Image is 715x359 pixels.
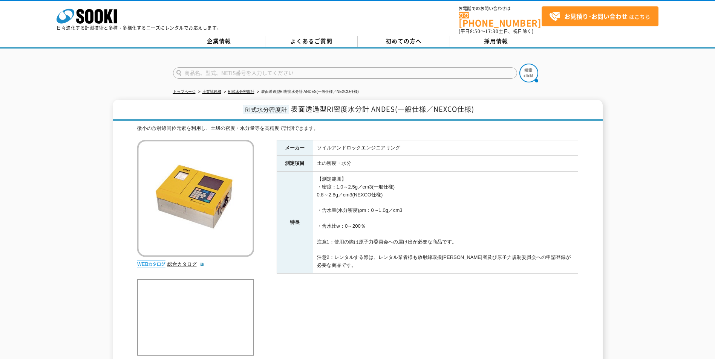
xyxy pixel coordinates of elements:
a: 企業情報 [173,36,265,47]
th: 特長 [277,172,313,274]
th: メーカー [277,140,313,156]
input: 商品名、型式、NETIS番号を入力してください [173,67,517,79]
li: 表面透過型RI密度水分計 ANDES(一般仕様／NEXCO仕様) [256,88,359,96]
p: 日々進化する計測技術と多種・多様化するニーズにレンタルでお応えします。 [57,26,222,30]
span: お電話でのお問い合わせは [459,6,542,11]
span: (平日 ～ 土日、祝日除く) [459,28,533,35]
a: 土質試験機 [202,90,221,94]
span: 17:30 [485,28,499,35]
a: 採用情報 [450,36,542,47]
span: 初めての方へ [386,37,422,45]
span: RI式水分密度計 [243,105,289,114]
a: お見積り･お問い合わせはこちら [542,6,658,26]
a: RI式水分密度計 [228,90,254,94]
img: 表面透過型RI密度水分計 ANDES(一般仕様／NEXCO仕様) [137,140,254,257]
img: btn_search.png [519,64,538,82]
a: よくあるご質問 [265,36,358,47]
span: 8:50 [470,28,481,35]
a: トップページ [173,90,196,94]
a: 初めての方へ [358,36,450,47]
div: 微小の放射線同位元素を利用し、土壌の密度・水分量等を高精度で計測できます。 [137,125,578,132]
span: 表面透過型RI密度水分計 ANDES(一般仕様／NEXCO仕様) [291,104,474,114]
th: 測定項目 [277,156,313,172]
img: webカタログ [137,260,165,268]
a: 総合カタログ [167,261,204,267]
span: はこちら [549,11,650,22]
td: ソイルアンドロックエンジニアリング [313,140,578,156]
td: 【測定範囲】 ・密度：1.0～2.5g／cm3(一般仕様) 0.8～2.8g／cm3(NEXCO仕様) ・含水量(水分密度)ρm：0～1.0g／cm3 ・含水比w：0～200％ 注意1：使用の際... [313,172,578,274]
td: 土の密度・水分 [313,156,578,172]
a: [PHONE_NUMBER] [459,12,542,27]
strong: お見積り･お問い合わせ [564,12,628,21]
